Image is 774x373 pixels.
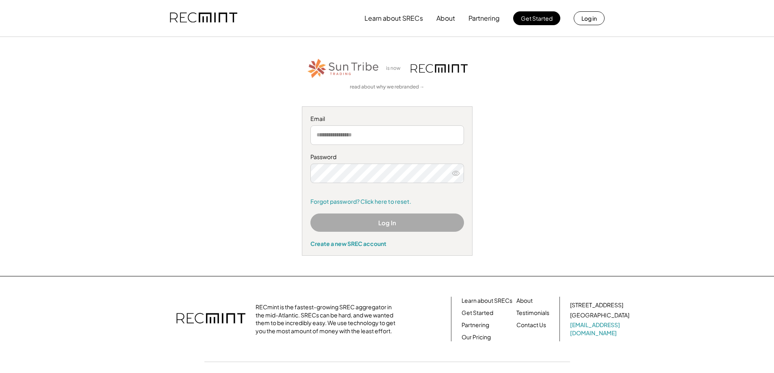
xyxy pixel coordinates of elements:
[468,10,500,26] button: Partnering
[256,303,400,335] div: RECmint is the fastest-growing SREC aggregator in the mid-Atlantic. SRECs can be hard, and we wan...
[310,198,464,206] a: Forgot password? Click here to reset.
[462,309,493,317] a: Get Started
[176,305,245,333] img: recmint-logotype%403x.png
[384,65,407,72] div: is now
[462,297,512,305] a: Learn about SRECs
[516,321,546,329] a: Contact Us
[350,84,425,91] a: read about why we rebranded →
[310,240,464,247] div: Create a new SREC account
[516,309,549,317] a: Testimonials
[411,64,468,73] img: recmint-logotype%403x.png
[570,301,623,309] div: [STREET_ADDRESS]
[170,4,237,32] img: recmint-logotype%403x.png
[516,297,533,305] a: About
[570,321,631,337] a: [EMAIL_ADDRESS][DOMAIN_NAME]
[462,333,491,341] a: Our Pricing
[574,11,605,25] button: Log in
[570,311,629,319] div: [GEOGRAPHIC_DATA]
[436,10,455,26] button: About
[310,115,464,123] div: Email
[307,57,380,80] img: STT_Horizontal_Logo%2B-%2BColor.png
[462,321,489,329] a: Partnering
[310,213,464,232] button: Log In
[310,153,464,161] div: Password
[364,10,423,26] button: Learn about SRECs
[513,11,560,25] button: Get Started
